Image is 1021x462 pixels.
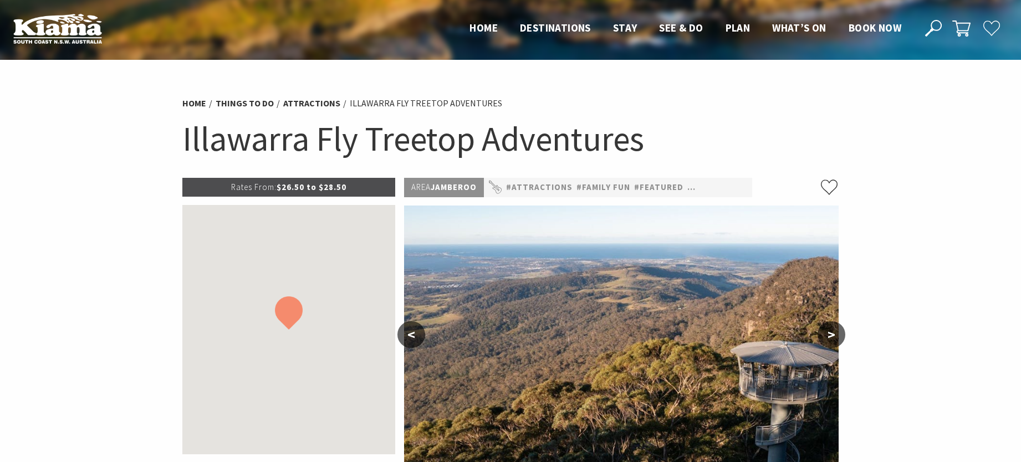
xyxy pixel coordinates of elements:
span: Plan [726,21,751,34]
span: Stay [613,21,637,34]
h1: Illawarra Fly Treetop Adventures [182,116,839,161]
a: Attractions [283,97,340,109]
button: < [397,321,425,348]
span: What’s On [772,21,826,34]
p: $26.50 to $28.50 [182,178,395,197]
a: #Attractions [506,181,573,194]
nav: Main Menu [458,19,912,38]
button: > [818,321,845,348]
li: Illawarra Fly Treetop Adventures [350,96,502,111]
a: Home [182,97,206,109]
span: Destinations [520,21,591,34]
a: Things To Do [216,97,274,109]
span: Book now [849,21,901,34]
span: See & Do [659,21,703,34]
img: Kiama Logo [13,13,102,44]
span: Rates From: [231,182,277,192]
a: #Featured [634,181,683,194]
a: #Family Fun [576,181,630,194]
a: #Nature Walks [687,181,758,194]
p: Jamberoo [404,178,484,197]
span: Home [469,21,498,34]
span: Area [411,182,431,192]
